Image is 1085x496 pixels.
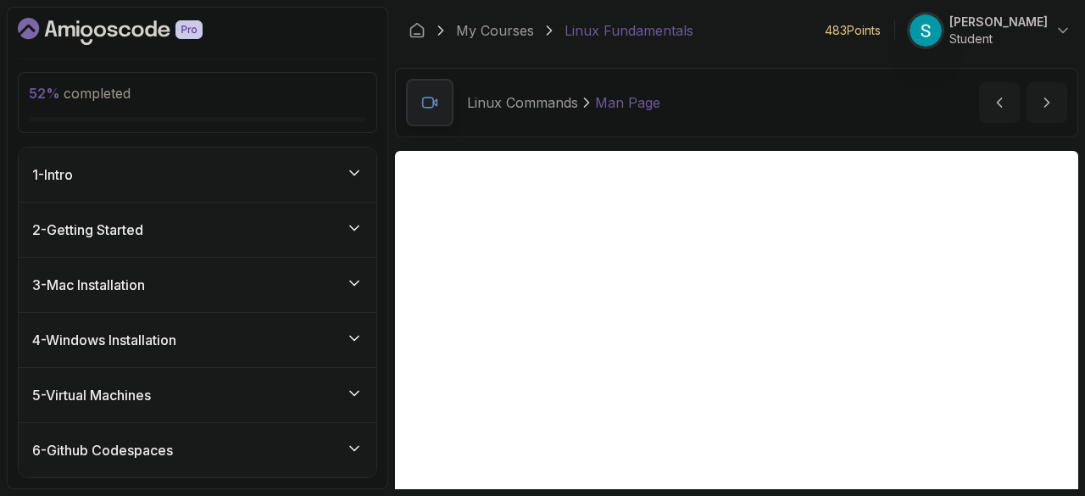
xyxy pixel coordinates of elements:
[32,164,73,185] h3: 1 - Intro
[409,22,426,39] a: Dashboard
[565,20,693,41] p: Linux Fundamentals
[949,31,1048,47] p: Student
[909,14,1071,47] button: user profile image[PERSON_NAME]Student
[979,82,1020,123] button: previous content
[19,148,376,202] button: 1-Intro
[910,14,942,47] img: user profile image
[32,440,173,460] h3: 6 - Github Codespaces
[32,330,176,350] h3: 4 - Windows Installation
[19,423,376,477] button: 6-Github Codespaces
[29,85,131,102] span: completed
[1027,82,1067,123] button: next content
[825,22,881,39] p: 483 Points
[949,14,1048,31] p: [PERSON_NAME]
[32,385,151,405] h3: 5 - Virtual Machines
[18,18,242,45] a: Dashboard
[32,220,143,240] h3: 2 - Getting Started
[595,92,660,113] p: Man Page
[19,368,376,422] button: 5-Virtual Machines
[19,203,376,257] button: 2-Getting Started
[456,20,534,41] a: My Courses
[19,258,376,312] button: 3-Mac Installation
[19,313,376,367] button: 4-Windows Installation
[467,92,578,113] p: Linux Commands
[29,85,60,102] span: 52 %
[32,275,145,295] h3: 3 - Mac Installation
